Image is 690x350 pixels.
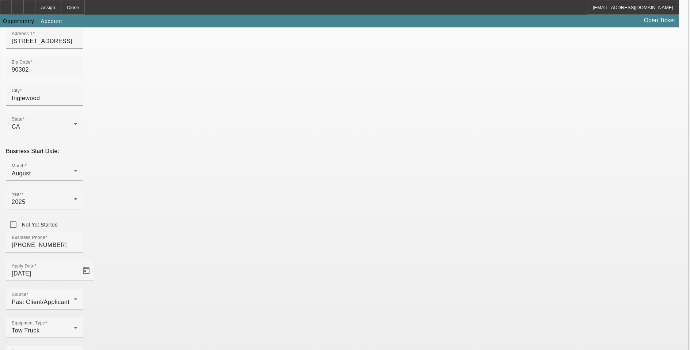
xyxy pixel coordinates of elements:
button: Account [39,15,64,28]
mat-label: State [12,117,23,122]
p: Business Start Date: [6,148,684,155]
span: 2025 [12,199,26,205]
label: Not Yet Started [20,221,58,228]
mat-label: Year [12,192,21,197]
span: Past Client/Applicant [12,299,69,305]
mat-label: Zip Code [12,60,31,65]
mat-label: City [12,88,20,93]
span: CA [12,123,20,130]
mat-label: Address 1 [12,31,33,36]
mat-label: Month [12,164,24,168]
mat-label: Equipment Type [12,321,45,326]
mat-label: Source [12,292,26,297]
span: Account [41,18,62,24]
mat-label: Apply Date [12,264,34,269]
span: Tow Truck [12,327,40,334]
span: August [12,170,31,176]
span: Opportunity [3,18,34,24]
button: Open calendar [79,263,94,278]
a: Open Ticket [641,14,678,27]
mat-label: Business Phone [12,235,45,240]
